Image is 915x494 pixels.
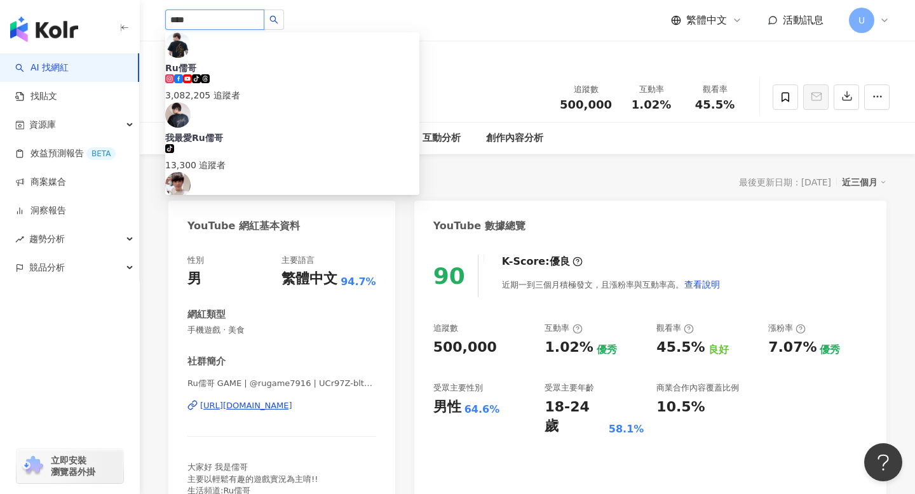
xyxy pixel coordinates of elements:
[15,147,116,160] a: 效益預測報告BETA
[486,131,543,146] div: 創作內容分析
[632,98,671,111] span: 1.02%
[165,32,191,58] img: KOL Avatar
[187,308,226,321] div: 網紅類型
[187,378,376,389] span: Ru儒哥 GAME | @rugame7916 | UCr97Z-bltXUwPi7jfVX7amA
[29,225,65,253] span: 趨勢分析
[545,397,605,437] div: 18-24 歲
[609,422,644,436] div: 58.1%
[433,382,483,394] div: 受眾主要性別
[502,272,721,297] div: 近期一到三個月積極發文，且漲粉率與互動率高。
[165,62,419,74] div: Ru儒哥
[187,219,300,233] div: YouTube 網紅基本資料
[858,13,865,27] span: U
[545,382,594,394] div: 受眾主要年齡
[29,253,65,282] span: 競品分析
[187,269,201,289] div: 男
[691,83,739,96] div: 觀看率
[560,98,612,111] span: 500,000
[165,102,191,128] img: KOL Avatar
[165,158,419,172] div: 13,300 追蹤者
[550,255,570,269] div: 優良
[15,62,69,74] a: searchAI 找網紅
[708,343,729,357] div: 良好
[464,403,500,417] div: 64.6%
[433,323,458,334] div: 追蹤數
[29,110,56,139] span: 資源庫
[433,338,497,357] div: 500,000
[165,172,191,197] img: KOL Avatar
[545,338,593,357] div: 1.02%
[187,324,376,336] span: 手機遊戲 · 美食
[281,255,315,266] div: 主要語言
[17,449,123,483] a: chrome extension立即安裝 瀏覽器外掛
[15,90,57,103] a: 找貼文
[684,279,720,290] span: 查看說明
[187,255,204,266] div: 性別
[10,17,78,42] img: logo
[433,397,461,417] div: 男性
[187,400,376,411] a: [URL][DOMAIN_NAME]
[768,338,817,357] div: 7.07%
[15,235,24,244] span: rise
[423,131,461,146] div: 互動分析
[433,219,525,233] div: YouTube 數據總覽
[200,400,292,411] div: [URL][DOMAIN_NAME]
[695,98,735,111] span: 45.5%
[656,382,739,394] div: 商業合作內容覆蓋比例
[165,131,419,144] div: 我最愛Ru儒哥
[15,176,66,189] a: 商案媒合
[768,323,806,334] div: 漲粉率
[20,456,45,476] img: chrome extension
[502,255,583,269] div: K-Score :
[187,355,226,368] div: 社群簡介
[433,263,465,289] div: 90
[864,443,902,481] iframe: Help Scout Beacon - Open
[341,275,376,289] span: 94.7%
[684,272,721,297] button: 查看說明
[627,83,675,96] div: 互動率
[545,323,582,334] div: 互動率
[656,338,705,357] div: 45.5%
[783,14,823,26] span: 活動訊息
[15,204,66,217] a: 洞察報告
[842,174,886,190] div: 近三個月
[269,15,278,24] span: search
[560,83,612,96] div: 追蹤數
[739,177,831,187] div: 最後更新日期：[DATE]
[165,88,419,102] div: 3,082,205 追蹤者
[597,343,617,357] div: 優秀
[820,343,840,357] div: 優秀
[656,397,705,417] div: 10.5%
[686,13,727,27] span: 繁體中文
[51,455,95,477] span: 立即安裝 瀏覽器外掛
[656,323,694,334] div: 觀看率
[281,269,337,289] div: 繁體中文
